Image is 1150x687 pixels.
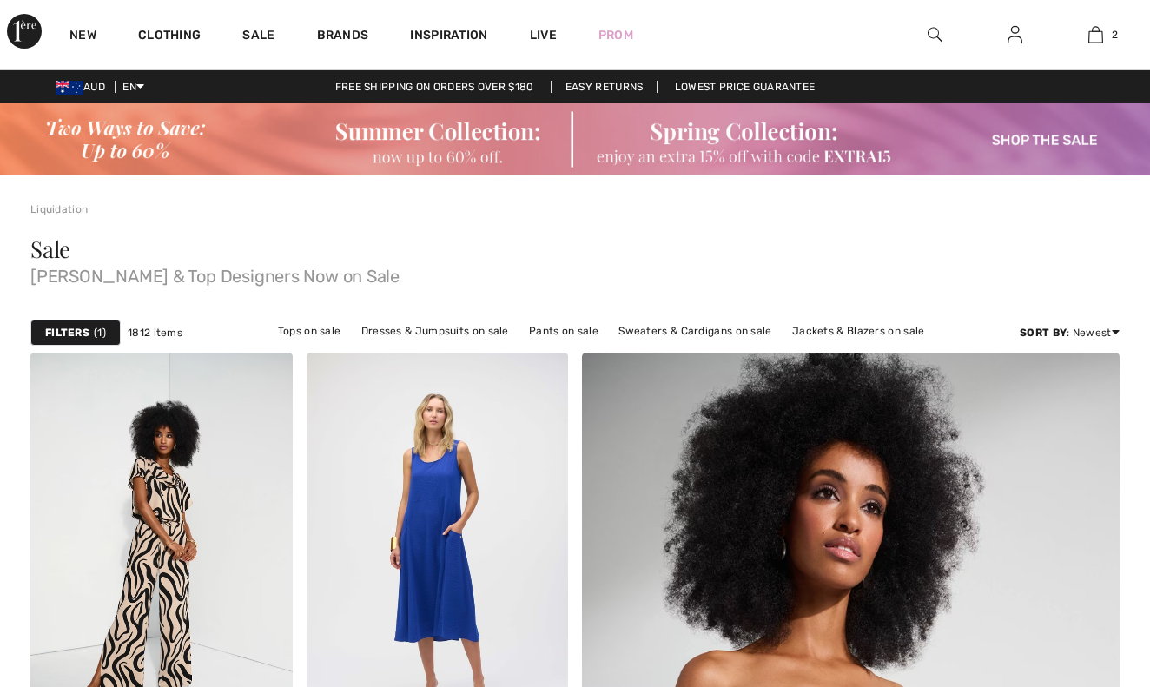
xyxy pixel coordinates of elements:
[1088,24,1103,45] img: My Bag
[317,28,369,46] a: Brands
[410,28,487,46] span: Inspiration
[530,26,557,44] a: Live
[69,28,96,46] a: New
[1008,24,1022,45] img: My Info
[7,14,42,49] img: 1ère Avenue
[45,325,89,340] strong: Filters
[994,24,1036,46] a: Sign In
[598,26,633,44] a: Prom
[138,28,201,46] a: Clothing
[56,81,83,95] img: Australian Dollar
[1112,27,1118,43] span: 2
[1020,327,1067,339] strong: Sort By
[590,342,702,365] a: Outerwear on sale
[928,24,942,45] img: search the website
[610,320,780,342] a: Sweaters & Cardigans on sale
[30,261,1120,285] span: [PERSON_NAME] & Top Designers Now on Sale
[1037,557,1133,600] iframe: Opens a widget where you can chat to one of our agents
[1056,24,1135,45] a: 2
[353,320,518,342] a: Dresses & Jumpsuits on sale
[520,320,607,342] a: Pants on sale
[94,325,106,340] span: 1
[30,234,70,264] span: Sale
[783,320,934,342] a: Jackets & Blazers on sale
[122,81,144,93] span: EN
[56,81,112,93] span: AUD
[30,203,88,215] a: Liquidation
[661,81,829,93] a: Lowest Price Guarantee
[1020,325,1120,340] div: : Newest
[551,81,658,93] a: Easy Returns
[128,325,182,340] span: 1812 items
[321,81,548,93] a: Free shipping on orders over $180
[269,320,350,342] a: Tops on sale
[500,342,586,365] a: Skirts on sale
[242,28,274,46] a: Sale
